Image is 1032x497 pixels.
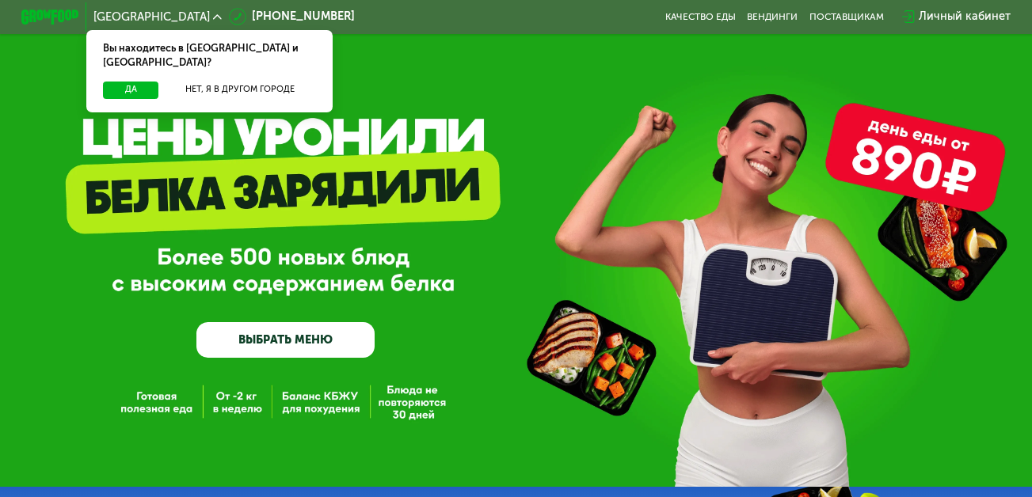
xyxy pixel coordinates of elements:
[809,11,884,22] div: поставщикам
[196,322,375,358] a: ВЫБРАТЬ МЕНЮ
[665,11,736,22] a: Качество еды
[919,8,1011,25] div: Личный кабинет
[86,30,333,82] div: Вы находитесь в [GEOGRAPHIC_DATA] и [GEOGRAPHIC_DATA]?
[103,82,158,99] button: Да
[93,11,210,22] span: [GEOGRAPHIC_DATA]
[229,8,355,25] a: [PHONE_NUMBER]
[164,82,315,99] button: Нет, я в другом городе
[747,11,798,22] a: Вендинги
